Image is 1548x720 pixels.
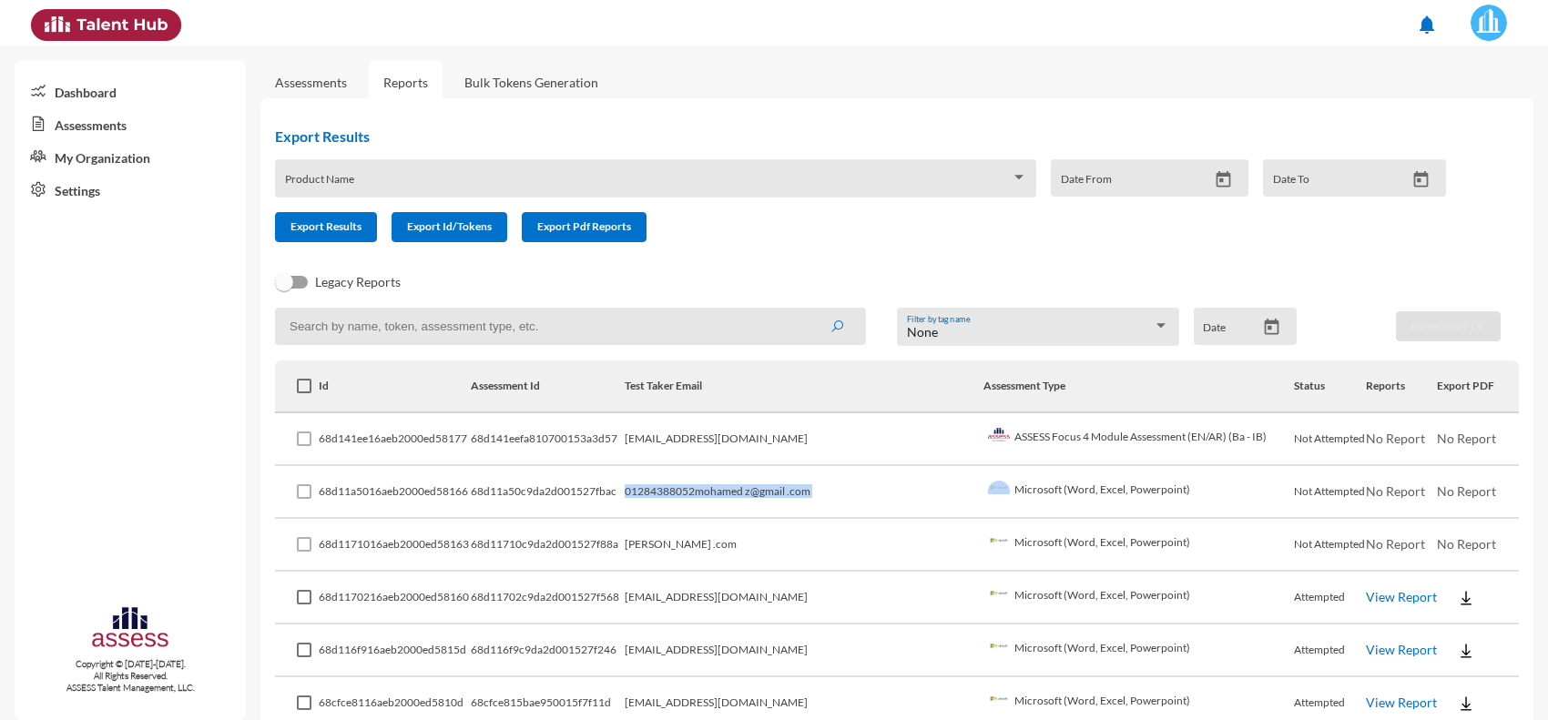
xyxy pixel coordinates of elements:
[275,212,377,242] button: Export Results
[537,219,631,233] span: Export Pdf Reports
[471,413,625,466] td: 68d141eefa810700153a3d57
[1294,519,1366,572] td: Not Attempted
[319,519,470,572] td: 68d1171016aeb2000ed58163
[1366,431,1425,446] span: No Report
[1366,589,1437,604] a: View Report
[275,127,1461,145] h2: Export Results
[1396,311,1501,341] button: Download PDF
[1207,170,1239,189] button: Open calendar
[1437,536,1496,552] span: No Report
[319,624,470,677] td: 68d116f916aeb2000ed5815d
[15,658,246,694] p: Copyright © [DATE]-[DATE]. All Rights Reserved. ASSESS Talent Management, LLC.
[983,624,1295,677] td: Microsoft (Word, Excel, Powerpoint)
[471,624,625,677] td: 68d116f9c9da2d001527f246
[1294,624,1366,677] td: Attempted
[15,107,246,140] a: Assessments
[1294,466,1366,519] td: Not Attempted
[319,466,470,519] td: 68d11a5016aeb2000ed58166
[983,466,1295,519] td: Microsoft (Word, Excel, Powerpoint)
[90,604,171,654] img: assesscompany-logo.png
[319,572,470,624] td: 68d1170216aeb2000ed58160
[625,624,983,677] td: [EMAIL_ADDRESS][DOMAIN_NAME]
[1366,536,1425,552] span: No Report
[1366,483,1425,499] span: No Report
[15,75,246,107] a: Dashboard
[907,324,938,340] span: None
[15,140,246,173] a: My Organization
[1405,170,1437,189] button: Open calendar
[1294,413,1366,466] td: Not Attempted
[1294,360,1366,413] th: Status
[1437,483,1496,499] span: No Report
[407,219,492,233] span: Export Id/Tokens
[1411,319,1485,332] span: Download PDF
[1437,431,1496,446] span: No Report
[983,360,1295,413] th: Assessment Type
[450,60,613,105] a: Bulk Tokens Generation
[983,413,1295,466] td: ASSESS Focus 4 Module Assessment (EN/AR) (Ba - IB)
[983,519,1295,572] td: Microsoft (Word, Excel, Powerpoint)
[15,173,246,206] a: Settings
[983,572,1295,624] td: Microsoft (Word, Excel, Powerpoint)
[369,60,443,105] a: Reports
[319,360,470,413] th: Id
[1294,572,1366,624] td: Attempted
[471,360,625,413] th: Assessment Id
[471,572,625,624] td: 68d11702c9da2d001527f568
[1366,642,1437,657] a: View Report
[625,519,983,572] td: [PERSON_NAME] .com
[275,308,866,345] input: Search by name, token, assessment type, etc.
[319,413,470,466] td: 68d141ee16aeb2000ed58177
[315,271,401,293] span: Legacy Reports
[522,212,647,242] button: Export Pdf Reports
[471,466,625,519] td: 68d11a50c9da2d001527fbac
[290,219,362,233] span: Export Results
[625,360,983,413] th: Test Taker Email
[1366,695,1437,710] a: View Report
[392,212,507,242] button: Export Id/Tokens
[471,519,625,572] td: 68d11710c9da2d001527f88a
[275,75,347,90] a: Assessments
[625,466,983,519] td: 01284388052mohamed z@gmail .com
[1437,360,1519,413] th: Export PDF
[1366,360,1438,413] th: Reports
[1416,14,1438,35] mat-icon: notifications
[625,572,983,624] td: [EMAIL_ADDRESS][DOMAIN_NAME]
[625,413,983,466] td: [EMAIL_ADDRESS][DOMAIN_NAME]
[1256,318,1288,337] button: Open calendar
